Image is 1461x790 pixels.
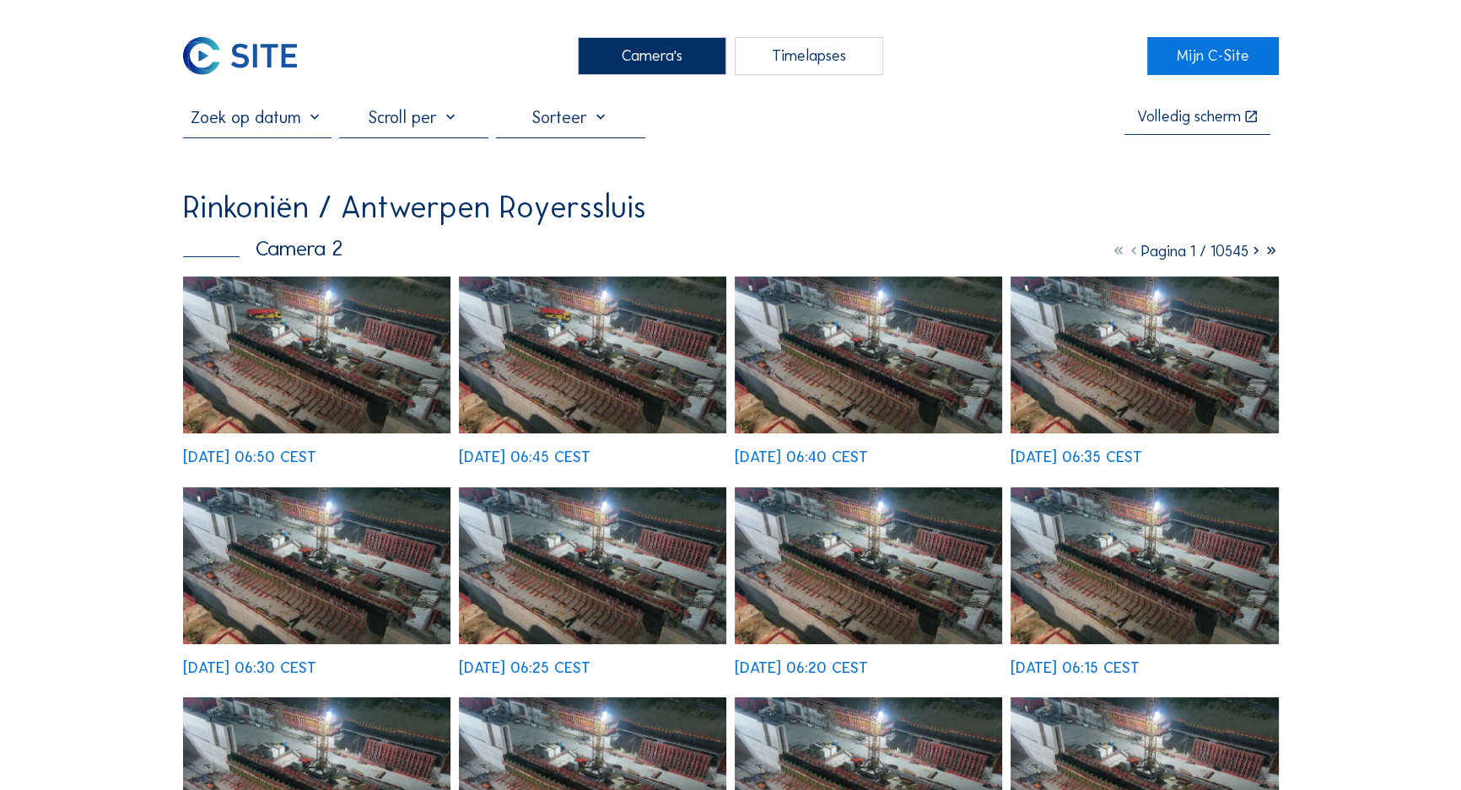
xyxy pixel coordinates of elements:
[183,449,316,465] div: [DATE] 06:50 CEST
[183,238,343,260] div: Camera 2
[183,37,298,76] img: C-SITE Logo
[1011,660,1140,675] div: [DATE] 06:15 CEST
[183,37,315,76] a: C-SITE Logo
[1141,242,1248,261] span: Pagina 1 / 10545
[735,37,884,76] div: Timelapses
[459,487,727,644] img: image_53522305
[459,449,590,465] div: [DATE] 06:45 CEST
[1011,277,1279,433] img: image_53522621
[459,660,590,675] div: [DATE] 06:25 CEST
[459,277,727,433] img: image_53522862
[1147,37,1279,76] a: Mijn C-Site
[735,277,1003,433] img: image_53522777
[183,660,316,675] div: [DATE] 06:30 CEST
[1011,449,1142,465] div: [DATE] 06:35 CEST
[183,277,451,433] img: image_53523026
[735,660,868,675] div: [DATE] 06:20 CEST
[735,449,868,465] div: [DATE] 06:40 CEST
[1011,487,1279,644] img: image_53522070
[578,37,727,76] div: Camera's
[183,487,451,644] img: image_53522461
[735,487,1003,644] img: image_53522226
[1137,109,1241,125] div: Volledig scherm
[183,192,646,223] div: Rinkoniën / Antwerpen Royerssluis
[183,107,332,127] input: Zoek op datum 󰅀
